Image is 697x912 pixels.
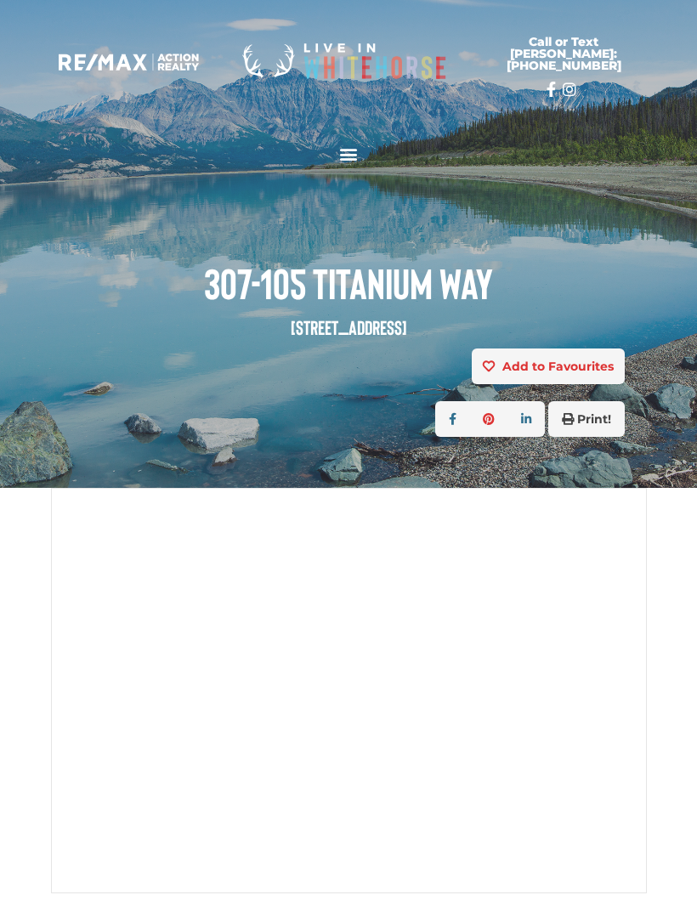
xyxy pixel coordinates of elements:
[291,315,407,339] small: [STREET_ADDRESS]
[502,359,614,374] strong: Add to Favourites
[472,348,625,384] button: Add to Favourites
[335,139,363,167] div: Menu Toggle
[548,401,625,437] button: Print!
[461,25,667,82] a: Call or Text [PERSON_NAME]: [PHONE_NUMBER]
[577,411,611,427] strong: Print!
[481,36,647,71] span: Call or Text [PERSON_NAME]: [PHONE_NUMBER]
[72,259,625,306] span: 307-105 Titanium Way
